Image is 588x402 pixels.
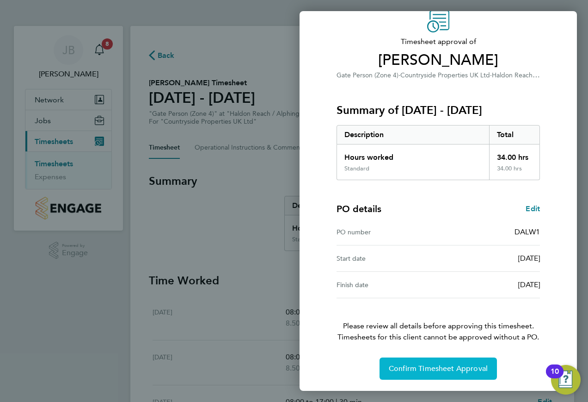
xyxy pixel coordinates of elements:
[344,165,369,172] div: Standard
[400,71,490,79] span: Countryside Properties UK Ltd
[438,279,540,290] div: [DATE]
[398,71,400,79] span: ·
[526,203,540,214] a: Edit
[337,51,540,69] span: [PERSON_NAME]
[337,71,398,79] span: Gate Person (Zone 4)
[551,365,581,395] button: Open Resource Center, 10 new notifications
[337,125,540,180] div: Summary of 25 - 31 Aug 2025
[551,371,559,383] div: 10
[337,253,438,264] div: Start date
[490,71,492,79] span: ·
[489,144,540,165] div: 34.00 hrs
[389,364,488,373] span: Confirm Timesheet Approval
[337,36,540,47] span: Timesheet approval of
[325,298,551,343] p: Please review all details before approving this timesheet.
[337,202,381,215] h4: PO details
[489,165,540,180] div: 34.00 hrs
[492,70,571,79] span: Haldon Reach / Alphington
[380,358,497,380] button: Confirm Timesheet Approval
[337,226,438,238] div: PO number
[514,227,540,236] span: DALW1
[325,332,551,343] span: Timesheets for this client cannot be approved without a PO.
[337,144,489,165] div: Hours worked
[337,279,438,290] div: Finish date
[438,253,540,264] div: [DATE]
[489,126,540,144] div: Total
[337,103,540,118] h3: Summary of [DATE] - [DATE]
[337,126,489,144] div: Description
[526,204,540,213] span: Edit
